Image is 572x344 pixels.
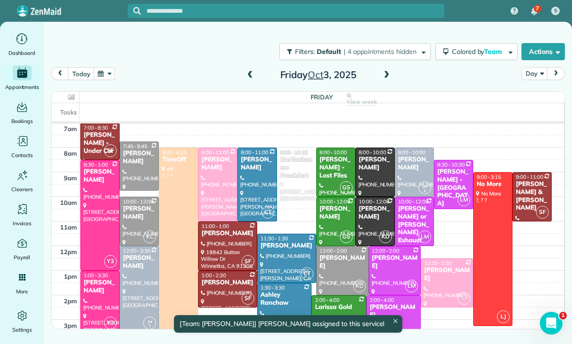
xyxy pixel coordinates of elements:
[4,168,40,194] a: Cleaners
[4,99,40,126] a: Bookings
[559,312,567,319] span: 1
[372,254,418,270] div: [PERSON_NAME]
[64,174,77,182] span: 9am
[162,149,187,156] span: 8:00 - 4:15
[437,161,465,168] span: 8:30 - 10:30
[516,174,543,180] span: 9:00 - 11:00
[4,308,40,335] a: Settings
[521,67,547,80] button: Day
[201,229,254,238] div: [PERSON_NAME]
[123,143,147,150] span: 7:45 - 9:45
[353,280,366,292] span: KC
[104,317,117,329] span: Y3
[370,297,394,303] span: 2:00 - 4:00
[60,199,77,206] span: 10am
[497,310,510,323] span: LJ
[83,131,117,155] div: [PERSON_NAME] - Under Car
[5,82,39,92] span: Appointments
[536,5,539,12] span: 7
[476,180,510,188] div: No More
[133,7,141,15] svg: Focus search
[201,279,254,287] div: [PERSON_NAME]
[317,47,342,56] span: Default
[128,7,141,15] button: Focus search
[515,180,549,212] div: [PERSON_NAME] & [PERSON_NAME]
[60,223,77,231] span: 11am
[320,149,347,156] span: 8:00 - 10:00
[4,202,40,228] a: Invoices
[11,150,33,160] span: Contacts
[424,260,451,266] span: 12:30 - 2:30
[174,315,403,333] div: [Team: [PERSON_NAME]] [PERSON_NAME] assigned to this service!
[144,322,156,331] small: 2
[484,47,503,56] span: Team
[347,98,377,106] span: View week
[418,230,431,243] span: LM
[60,248,77,256] span: 12pm
[14,253,31,262] span: Payroll
[295,47,315,56] span: Filters:
[201,223,229,229] span: 11:00 - 1:00
[437,168,470,208] div: [PERSON_NAME] - [GEOGRAPHIC_DATA]
[521,43,565,60] button: Actions
[359,149,386,156] span: 8:00 - 10:00
[162,156,195,164] div: TimeOff
[83,279,117,295] div: [PERSON_NAME]
[319,156,353,180] div: [PERSON_NAME] - Lost Files
[123,247,150,254] span: 12:00 - 3:30
[372,247,399,254] span: 12:00 - 2:00
[201,156,234,172] div: [PERSON_NAME]
[405,280,418,292] span: LM
[359,198,390,205] span: 10:00 - 12:00
[51,67,69,80] button: prev
[84,272,108,279] span: 1:00 - 3:30
[123,198,154,205] span: 10:00 - 12:00
[104,255,117,268] span: Y3
[241,149,268,156] span: 8:00 - 11:00
[419,186,431,195] small: 2
[524,1,544,22] div: 7 unread notifications
[477,174,501,180] span: 9:00 - 3:15
[64,273,77,280] span: 1pm
[13,219,32,228] span: Invoices
[369,303,418,319] div: [PERSON_NAME]
[398,198,429,205] span: 10:00 - 12:00
[308,69,323,80] span: Oct
[201,272,226,279] span: 1:00 - 2:30
[68,67,94,80] button: today
[423,184,427,189] span: JM
[340,230,353,243] span: GS
[84,124,108,131] span: 7:00 - 8:30
[201,149,229,156] span: 8:00 - 11:00
[340,181,353,194] span: GS
[435,43,518,60] button: Colored byTeam
[314,303,363,311] div: Larissa Gold
[275,43,430,60] a: Filters: Default | 4 appointments hidden
[242,255,254,268] span: SF
[536,206,549,219] span: SF
[64,125,77,132] span: 7am
[83,168,117,184] div: [PERSON_NAME]
[320,198,350,205] span: 10:00 - 12:00
[16,287,28,296] span: More
[458,194,470,206] span: LM
[12,325,32,335] span: Settings
[301,267,313,280] span: CT
[319,205,353,221] div: [PERSON_NAME]
[358,205,392,221] div: [PERSON_NAME]
[64,150,77,157] span: 8am
[260,242,313,250] div: [PERSON_NAME]
[4,65,40,92] a: Appointments
[11,185,33,194] span: Cleaners
[540,312,563,335] iframe: Intercom live chat
[122,205,156,221] div: [PERSON_NAME]
[143,230,156,243] span: KC
[260,291,309,307] div: Ashley Ranchaw
[280,156,313,180] div: Barthalamew Frankfurt
[315,297,339,303] span: 2:00 - 4:00
[4,236,40,262] a: Payroll
[320,247,347,254] span: 12:00 - 2:00
[398,205,431,261] div: [PERSON_NAME] or [PERSON_NAME] Exhaust Service Inc,
[379,230,392,243] span: KD
[122,150,156,166] div: [PERSON_NAME]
